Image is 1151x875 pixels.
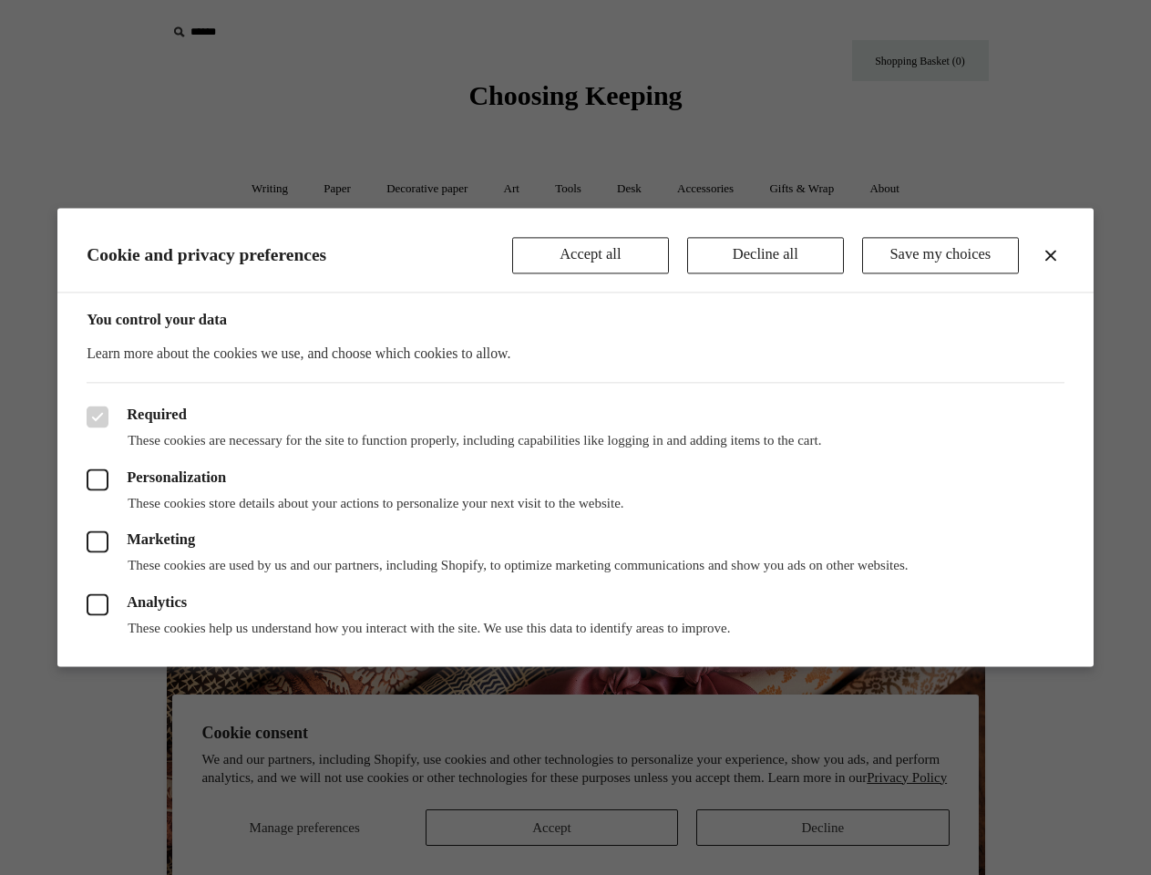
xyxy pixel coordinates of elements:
[87,495,1064,513] p: These cookies store details about your actions to personalize your next visit to the website.
[87,558,1064,576] p: These cookies are used by us and our partners, including Shopify, to optimize marketing communica...
[87,311,1064,329] h3: You control your data
[512,237,669,273] button: Accept all
[87,433,1064,451] p: These cookies are necessary for the site to function properly, including capabilities like loggin...
[87,407,1064,428] label: Required
[87,468,1064,490] label: Personalization
[862,237,1019,273] button: Save my choices
[87,593,1064,615] label: Analytics
[87,245,512,266] h2: Cookie and privacy preferences
[87,343,1064,365] p: Learn more about the cookies we use, and choose which cookies to allow.
[687,237,844,273] button: Decline all
[1040,244,1062,266] button: Close dialog
[87,531,1064,553] label: Marketing
[87,620,1064,638] p: These cookies help us understand how you interact with the site. We use this data to identify are...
